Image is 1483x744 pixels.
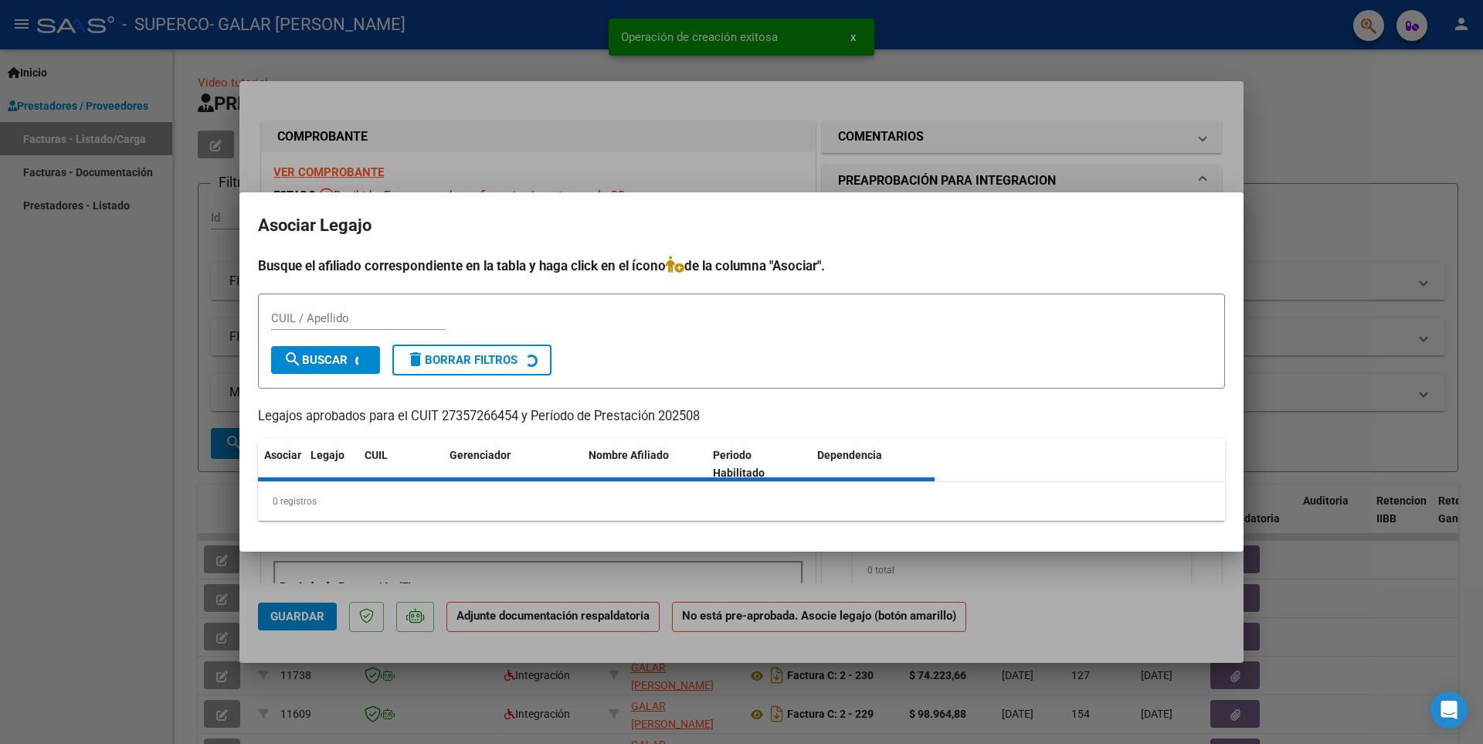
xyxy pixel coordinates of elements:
[258,211,1225,240] h2: Asociar Legajo
[271,346,380,374] button: Buscar
[264,449,301,461] span: Asociar
[392,345,551,375] button: Borrar Filtros
[358,439,443,490] datatable-header-cell: CUIL
[258,439,304,490] datatable-header-cell: Asociar
[283,350,302,369] mat-icon: search
[811,439,935,490] datatable-header-cell: Dependencia
[1430,691,1468,729] div: Open Intercom Messenger
[450,449,511,461] span: Gerenciador
[582,439,707,490] datatable-header-cell: Nombre Afiliado
[589,449,669,461] span: Nombre Afiliado
[258,256,1225,276] h4: Busque el afiliado correspondiente en la tabla y haga click en el ícono de la columna "Asociar".
[707,439,811,490] datatable-header-cell: Periodo Habilitado
[443,439,582,490] datatable-header-cell: Gerenciador
[713,449,765,479] span: Periodo Habilitado
[365,449,388,461] span: CUIL
[406,350,425,369] mat-icon: delete
[258,407,1225,426] p: Legajos aprobados para el CUIT 27357266454 y Período de Prestación 202508
[304,439,358,490] datatable-header-cell: Legajo
[258,482,1225,521] div: 0 registros
[406,353,518,367] span: Borrar Filtros
[283,353,348,367] span: Buscar
[311,449,344,461] span: Legajo
[817,449,882,461] span: Dependencia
